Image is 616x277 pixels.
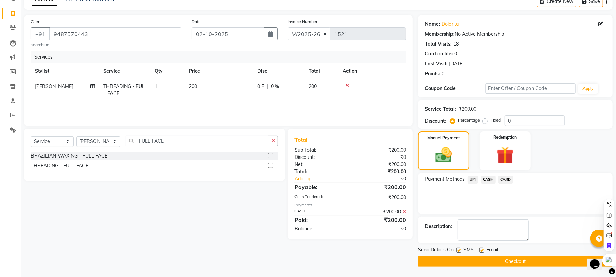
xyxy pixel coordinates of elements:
[294,136,310,143] span: Total
[288,18,318,25] label: Invoice Number
[425,117,446,125] div: Discount:
[453,40,459,48] div: 18
[350,161,411,168] div: ₹200.00
[289,216,350,224] div: Paid:
[427,135,460,141] label: Manual Payment
[481,176,496,184] span: CASH
[289,194,350,201] div: Cash Tendered:
[49,27,181,40] input: Search by Name/Mobile/Email/Code
[425,176,465,183] span: Payment Methods
[449,60,464,67] div: [DATE]
[425,21,440,28] div: Name:
[31,18,42,25] label: Client
[361,175,411,182] div: ₹0
[289,154,350,161] div: Discount:
[31,51,411,63] div: Services
[253,63,304,79] th: Disc
[430,145,457,164] img: _cash.svg
[425,30,606,38] div: No Active Membership
[304,63,339,79] th: Total
[490,117,501,123] label: Fixed
[289,147,350,154] div: Sub Total:
[35,83,73,89] span: [PERSON_NAME]
[350,194,411,201] div: ₹200.00
[99,63,150,79] th: Service
[257,83,264,90] span: 0 F
[425,40,452,48] div: Total Visits:
[350,183,411,191] div: ₹200.00
[289,175,361,182] a: Add Tip
[103,83,145,97] span: THREADING - FULL FACE
[468,176,478,184] span: UPI
[425,223,452,230] div: Description:
[486,246,498,255] span: Email
[350,147,411,154] div: ₹200.00
[491,144,519,166] img: _gift.svg
[31,27,50,40] button: +91
[454,50,457,58] div: 0
[289,208,350,215] div: CASH
[425,50,453,58] div: Card on file:
[31,42,181,48] small: searching...
[442,70,444,77] div: 0
[289,225,350,232] div: Balance :
[350,168,411,175] div: ₹200.00
[126,136,268,146] input: Search or Scan
[350,216,411,224] div: ₹200.00
[425,105,456,113] div: Service Total:
[289,161,350,168] div: Net:
[493,134,517,140] label: Redemption
[425,70,440,77] div: Points:
[289,183,350,191] div: Payable:
[155,83,157,89] span: 1
[458,117,480,123] label: Percentage
[185,63,253,79] th: Price
[498,176,513,184] span: CARD
[339,63,406,79] th: Action
[350,154,411,161] div: ₹0
[267,83,268,90] span: |
[578,84,598,94] button: Apply
[350,208,411,215] div: ₹200.00
[289,168,350,175] div: Total:
[31,63,99,79] th: Stylist
[587,250,609,270] iframe: chat widget
[485,83,576,94] input: Enter Offer / Coupon Code
[459,105,476,113] div: ₹200.00
[192,18,201,25] label: Date
[350,225,411,232] div: ₹0
[425,85,485,92] div: Coupon Code
[418,246,454,255] span: Send Details On
[425,60,448,67] div: Last Visit:
[463,246,474,255] span: SMS
[425,30,455,38] div: Membership:
[31,152,107,160] div: BRAZILIAN-WAXING - FULL FACE
[309,83,317,89] span: 200
[294,202,406,208] div: Payments
[442,21,459,28] a: Dolorita
[271,83,279,90] span: 0 %
[150,63,185,79] th: Qty
[31,162,88,169] div: THREADING - FULL FACE
[189,83,197,89] span: 200
[418,256,613,267] button: Checkout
